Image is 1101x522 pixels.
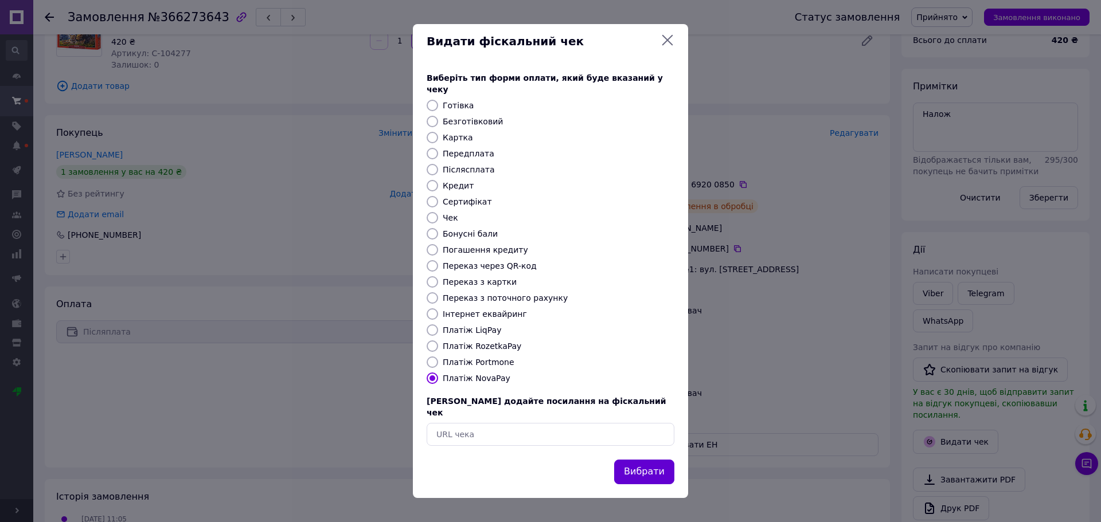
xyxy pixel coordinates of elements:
[443,309,527,319] label: Інтернет еквайринг
[427,33,656,50] span: Видати фіскальний чек
[443,325,501,335] label: Платіж LiqPay
[427,397,666,417] span: [PERSON_NAME] додайте посилання на фіскальний чек
[443,165,495,174] label: Післясплата
[427,73,663,94] span: Виберіть тип форми оплати, який буде вказаний у чеку
[443,117,503,126] label: Безготівковий
[443,245,528,254] label: Погашення кредиту
[614,460,674,484] button: Вибрати
[443,213,458,222] label: Чек
[443,342,521,351] label: Платіж RozetkaPay
[443,149,494,158] label: Передплата
[443,358,514,367] label: Платіж Portmone
[443,229,498,238] label: Бонусні бали
[443,277,517,286] label: Переказ з картки
[443,133,473,142] label: Картка
[427,423,674,446] input: URL чека
[443,374,510,383] label: Платіж NovaPay
[443,261,537,270] label: Переказ через QR-код
[443,197,492,206] label: Сертифікат
[443,181,474,190] label: Кредит
[443,101,474,110] label: Готівка
[443,293,568,303] label: Переказ з поточного рахунку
